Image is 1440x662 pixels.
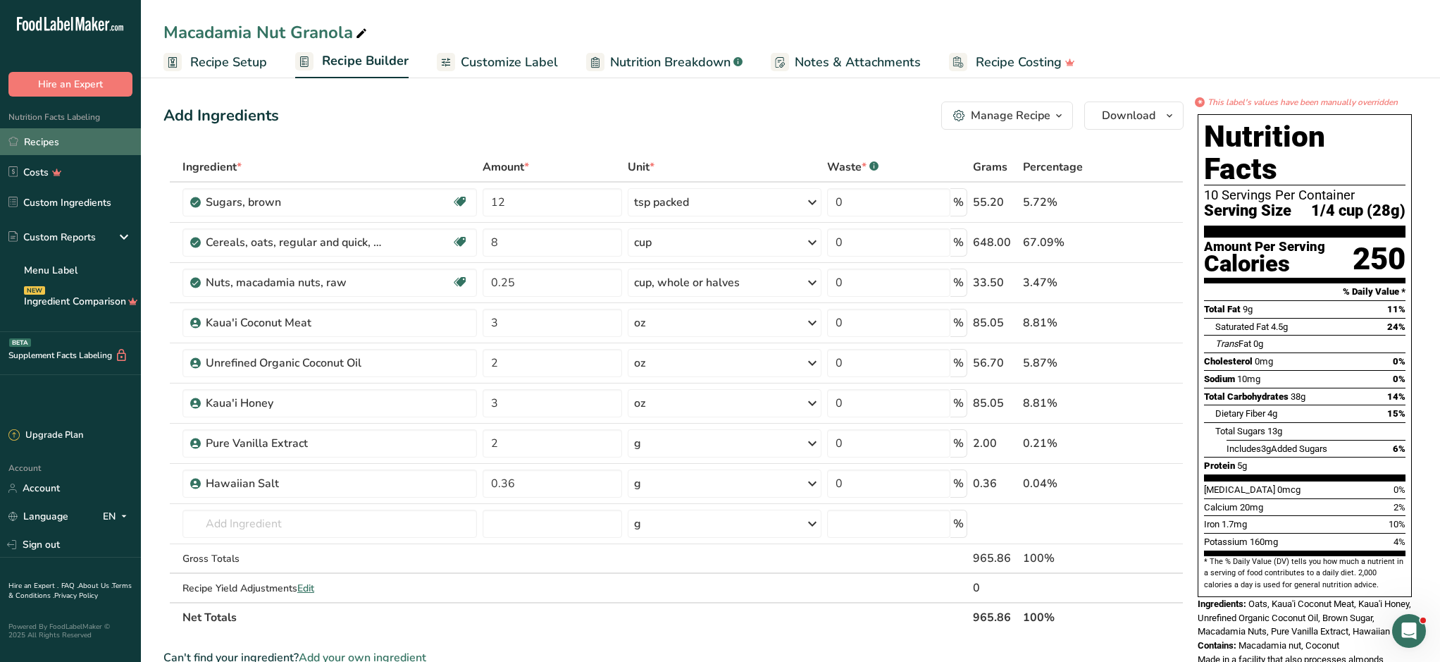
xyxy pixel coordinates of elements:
span: 11% [1387,304,1405,314]
div: 3.47% [1023,274,1117,291]
div: g [634,515,641,532]
div: Recipe Yield Adjustments [182,581,477,596]
div: tsp packed [634,194,689,211]
div: 85.05 [973,395,1018,412]
div: oz [634,314,645,331]
div: Nuts, macadamia nuts, raw [206,274,382,291]
div: Gross Totals [182,551,477,566]
span: 38g [1291,391,1305,402]
div: 33.50 [973,274,1018,291]
span: Dietary Fiber [1215,408,1265,419]
div: Amount Per Serving [1204,240,1325,254]
div: g [634,475,641,492]
div: EN [103,508,132,525]
span: 10mg [1237,374,1260,384]
span: 2% [1394,502,1405,513]
div: 10 Servings Per Container [1204,188,1405,202]
div: 648.00 [973,234,1018,251]
span: Total Carbohydrates [1204,391,1289,402]
th: 965.86 [970,602,1021,632]
h1: Nutrition Facts [1204,121,1405,185]
div: Sugars, brown [206,194,382,211]
div: Custom Reports [8,230,96,245]
span: 4% [1394,537,1405,547]
a: Customize Label [437,47,558,78]
div: g [634,435,641,452]
div: Pure Vanilla Extract [206,435,382,452]
span: 9g [1243,304,1253,314]
button: Hire an Expert [8,72,132,97]
div: Kaua'i Coconut Meat [206,314,382,331]
span: Amount [483,159,529,176]
div: Manage Recipe [971,107,1050,124]
input: Add Ingredient [182,510,477,538]
a: Recipe Builder [295,45,409,79]
span: Oats, Kaua'i Coconut Meat, Kaua'i Honey, Unrefined Organic Coconut Oil, Brown Sugar, Macadamia Nu... [1198,599,1411,637]
span: Recipe Setup [190,53,267,72]
span: 0mcg [1277,484,1301,495]
div: 0.21% [1023,435,1117,452]
span: Saturated Fat [1215,321,1269,332]
span: Cholesterol [1204,356,1253,367]
span: 13g [1267,426,1282,436]
span: Grams [973,159,1007,176]
div: oz [634,355,645,372]
div: Calories [1204,254,1325,274]
div: 0.36 [973,475,1018,492]
div: Macadamia Nut Granola [163,20,370,45]
span: Recipe Builder [322,51,409,71]
div: 8.81% [1023,314,1117,331]
span: 0% [1394,484,1405,495]
th: 100% [1020,602,1119,632]
i: This label's values have been manually overridden [1208,96,1398,109]
span: Protein [1204,460,1235,471]
a: FAQ . [61,581,78,591]
a: Hire an Expert . [8,581,58,591]
div: 965.86 [973,550,1018,567]
a: Nutrition Breakdown [586,47,743,78]
div: 100% [1023,550,1117,567]
span: Ingredients: [1198,599,1246,609]
span: Sodium [1204,374,1235,384]
div: cup [634,234,652,251]
a: Notes & Attachments [771,47,921,78]
span: Edit [297,582,314,595]
div: 0 [973,580,1018,596]
div: Powered By FoodLabelMaker © 2025 All Rights Reserved [8,623,132,639]
div: 0.04% [1023,475,1117,492]
span: Potassium [1204,537,1248,547]
span: 6% [1393,443,1405,454]
span: Download [1102,107,1155,124]
div: Hawaiian Salt [206,475,382,492]
div: cup, whole or halves [634,274,740,291]
div: Kaua'i Honey [206,395,382,412]
span: 15% [1387,408,1405,419]
span: 1/4 cup (28g) [1311,202,1405,220]
span: 3g [1261,443,1271,454]
span: Notes & Attachments [795,53,921,72]
i: Trans [1215,338,1239,349]
span: Unit [628,159,654,176]
div: 250 [1353,240,1405,278]
a: About Us . [78,581,112,591]
span: Macadamia nut, Coconut [1239,640,1339,651]
span: Total Fat [1204,304,1241,314]
span: 20mg [1240,502,1263,513]
div: 5.87% [1023,355,1117,372]
a: Language [8,504,68,529]
button: Manage Recipe [941,102,1073,130]
span: 5g [1237,460,1247,471]
span: 4.5g [1271,321,1288,332]
a: Recipe Costing [949,47,1075,78]
a: Privacy Policy [54,591,98,601]
span: Iron [1204,519,1219,529]
div: Add Ingredients [163,104,279,128]
span: 0g [1253,338,1263,349]
span: Ingredient [182,159,242,176]
a: Terms & Conditions . [8,581,132,601]
span: Nutrition Breakdown [610,53,731,72]
div: BETA [9,338,31,347]
button: Download [1084,102,1184,130]
section: * The % Daily Value (DV) tells you how much a nutrient in a serving of food contributes to a dail... [1204,556,1405,591]
div: 55.20 [973,194,1018,211]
